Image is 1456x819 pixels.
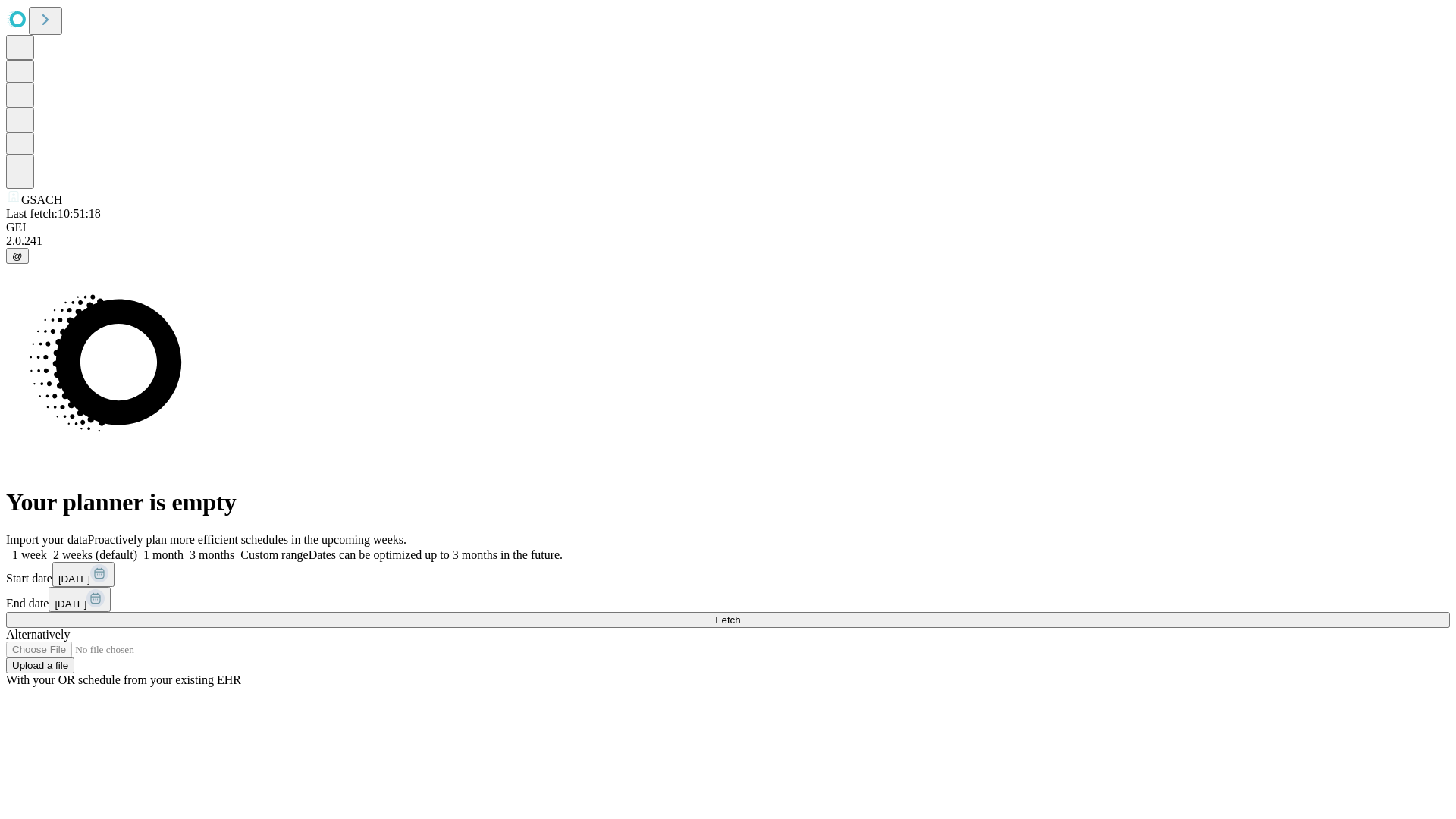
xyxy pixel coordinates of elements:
[6,657,74,673] button: Upload a file
[6,673,241,686] span: With your OR schedule from your existing EHR
[309,548,563,561] span: Dates can be optimized up to 3 months in the future.
[715,614,740,626] span: Fetch
[6,488,1450,516] h1: Your planner is empty
[55,598,86,610] span: [DATE]
[52,562,115,587] button: [DATE]
[240,548,308,561] span: Custom range
[6,234,1450,248] div: 2.0.241
[6,628,70,641] span: Alternatively
[6,533,88,546] span: Import your data
[6,248,29,264] button: @
[6,562,1450,587] div: Start date
[88,533,406,546] span: Proactively plan more efficient schedules in the upcoming weeks.
[143,548,184,561] span: 1 month
[12,548,47,561] span: 1 week
[6,612,1450,628] button: Fetch
[58,573,90,585] span: [DATE]
[53,548,137,561] span: 2 weeks (default)
[49,587,111,612] button: [DATE]
[6,587,1450,612] div: End date
[190,548,234,561] span: 3 months
[6,221,1450,234] div: GEI
[12,250,23,262] span: @
[21,193,62,206] span: GSACH
[6,207,101,220] span: Last fetch: 10:51:18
